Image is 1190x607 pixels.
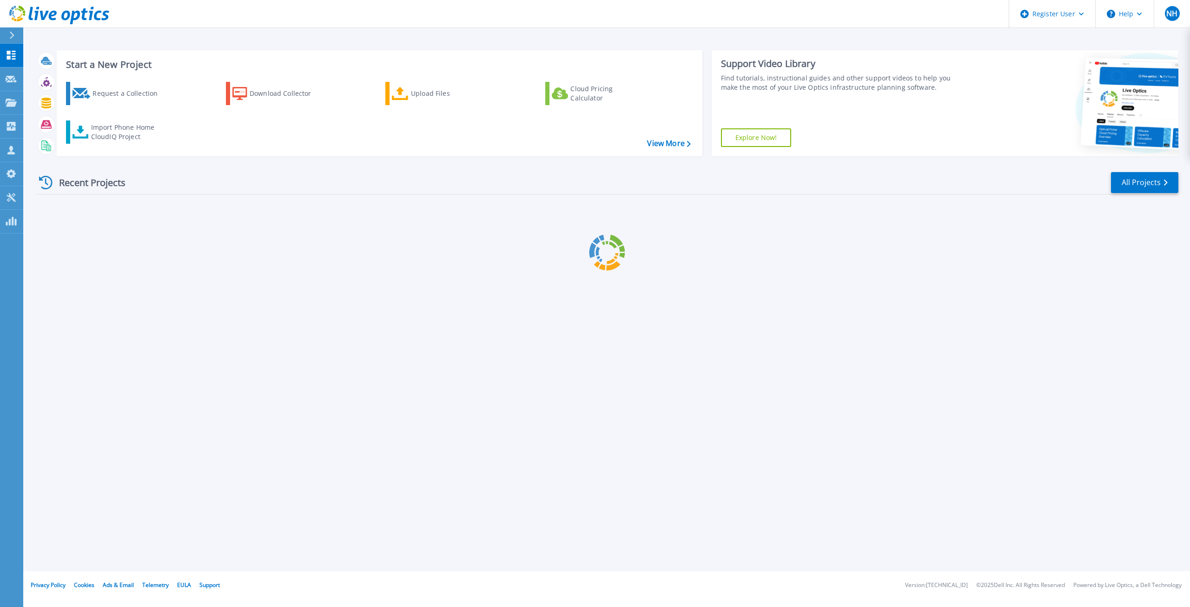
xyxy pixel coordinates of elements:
li: Powered by Live Optics, a Dell Technology [1073,582,1182,588]
div: Find tutorials, instructional guides and other support videos to help you make the most of your L... [721,73,962,92]
a: Telemetry [142,581,169,589]
div: Upload Files [411,84,485,103]
li: Version: [TECHNICAL_ID] [905,582,968,588]
div: Import Phone Home CloudIQ Project [91,123,164,141]
div: Support Video Library [721,58,962,70]
a: Download Collector [226,82,330,105]
a: EULA [177,581,191,589]
a: Support [199,581,220,589]
a: Cloud Pricing Calculator [545,82,649,105]
a: Privacy Policy [31,581,66,589]
a: View More [647,139,690,148]
a: Upload Files [385,82,489,105]
li: © 2025 Dell Inc. All Rights Reserved [976,582,1065,588]
a: All Projects [1111,172,1178,193]
span: NH [1166,10,1177,17]
div: Cloud Pricing Calculator [570,84,645,103]
h3: Start a New Project [66,60,690,70]
a: Request a Collection [66,82,170,105]
div: Request a Collection [93,84,167,103]
a: Explore Now! [721,128,792,147]
div: Recent Projects [36,171,138,194]
a: Ads & Email [103,581,134,589]
div: Download Collector [250,84,324,103]
a: Cookies [74,581,94,589]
